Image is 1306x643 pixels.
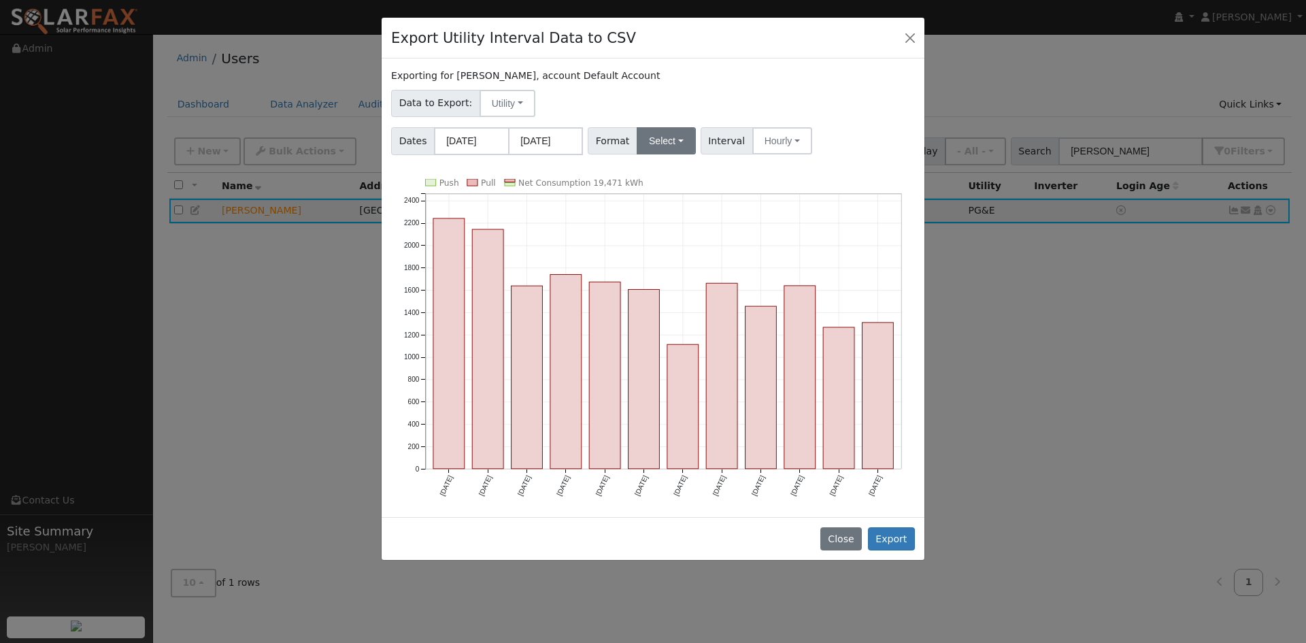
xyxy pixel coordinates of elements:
[867,474,883,497] text: [DATE]
[480,90,535,117] button: Utility
[555,474,571,497] text: [DATE]
[433,218,465,469] rect: onclick=""
[404,353,420,361] text: 1000
[404,219,420,227] text: 2200
[439,178,459,188] text: Push
[868,527,915,550] button: Export
[404,331,420,338] text: 1200
[416,465,420,472] text: 0
[901,28,920,47] button: Close
[633,474,649,497] text: [DATE]
[745,306,776,469] rect: onclick=""
[862,323,893,469] rect: onclick=""
[672,474,688,497] text: [DATE]
[404,264,420,271] text: 1800
[629,289,660,468] rect: onclick=""
[408,398,420,406] text: 600
[404,197,420,204] text: 2400
[550,274,582,468] rect: onclick=""
[589,282,620,468] rect: onclick=""
[516,474,532,497] text: [DATE]
[750,474,766,497] text: [DATE]
[439,474,454,497] text: [DATE]
[637,127,696,154] button: Select
[518,178,643,188] text: Net Consumption 19,471 kWh
[752,127,812,154] button: Hourly
[391,90,480,117] span: Data to Export:
[408,376,420,383] text: 800
[408,421,420,428] text: 400
[595,474,610,497] text: [DATE]
[478,474,493,497] text: [DATE]
[391,69,660,83] label: Exporting for [PERSON_NAME], account Default Account
[820,527,862,550] button: Close
[784,286,816,469] rect: onclick=""
[711,474,727,497] text: [DATE]
[588,127,637,154] span: Format
[828,474,844,497] text: [DATE]
[481,178,496,188] text: Pull
[404,242,420,249] text: 2000
[404,286,420,294] text: 1600
[823,327,854,469] rect: onclick=""
[667,344,699,469] rect: onclick=""
[512,286,543,469] rect: onclick=""
[408,442,420,450] text: 200
[391,27,636,49] h4: Export Utility Interval Data to CSV
[789,474,805,497] text: [DATE]
[706,283,737,469] rect: onclick=""
[701,127,753,154] span: Interval
[404,308,420,316] text: 1400
[391,127,435,155] span: Dates
[472,229,503,469] rect: onclick=""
